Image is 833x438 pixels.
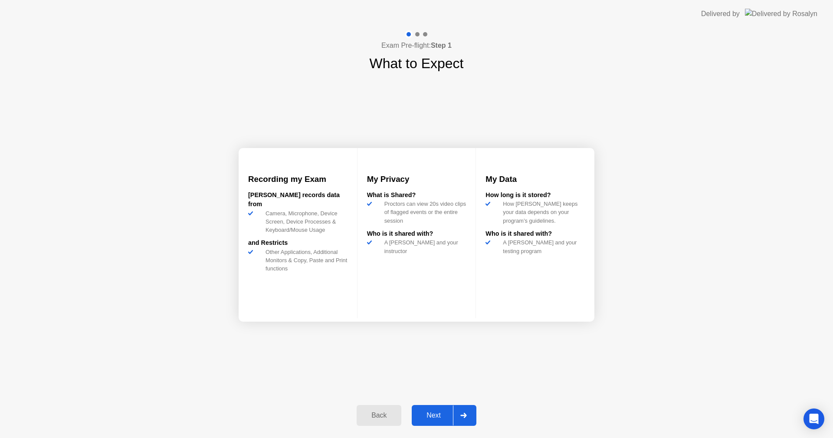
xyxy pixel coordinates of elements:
div: Other Applications, Additional Monitors & Copy, Paste and Print functions [262,248,348,273]
div: Delivered by [701,9,740,19]
div: Open Intercom Messenger [803,408,824,429]
div: What is Shared? [367,191,466,200]
b: Step 1 [431,42,452,49]
div: Camera, Microphone, Device Screen, Device Processes & Keyboard/Mouse Usage [262,209,348,234]
div: Back [359,412,399,419]
div: Who is it shared with? [485,229,585,239]
img: Delivered by Rosalyn [745,9,817,19]
div: [PERSON_NAME] records data from [248,191,348,209]
div: Next [414,412,453,419]
h4: Exam Pre-flight: [381,40,452,51]
div: Who is it shared with? [367,229,466,239]
button: Next [412,405,476,426]
h3: My Privacy [367,173,466,185]
div: and Restricts [248,238,348,248]
div: A [PERSON_NAME] and your testing program [499,238,585,255]
h3: My Data [485,173,585,185]
h1: What to Expect [370,53,464,74]
div: How [PERSON_NAME] keeps your data depends on your program’s guidelines. [499,200,585,225]
div: A [PERSON_NAME] and your instructor [381,238,466,255]
button: Back [357,405,401,426]
h3: Recording my Exam [248,173,348,185]
div: Proctors can view 20s video clips of flagged events or the entire session [381,200,466,225]
div: How long is it stored? [485,191,585,200]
